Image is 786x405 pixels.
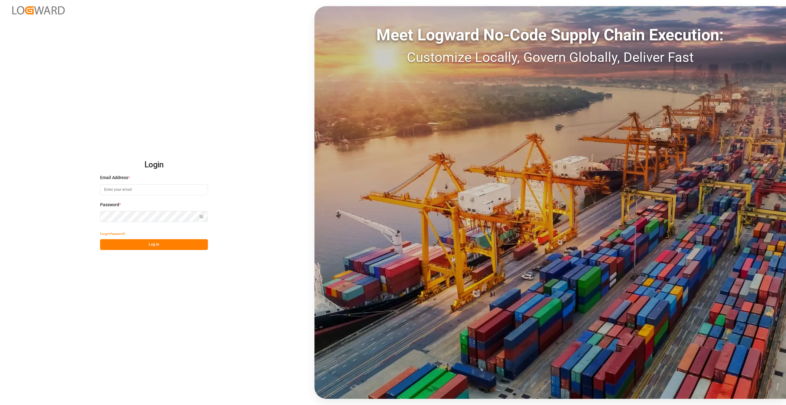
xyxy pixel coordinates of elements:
img: Logward_new_orange.png [12,6,65,14]
h2: Login [100,155,208,175]
input: Enter your email [100,184,208,195]
span: Email Address [100,174,128,181]
span: Password [100,202,119,208]
button: Forgot Password? [100,228,125,239]
div: Customize Locally, Govern Globally, Deliver Fast [314,47,786,67]
div: Meet Logward No-Code Supply Chain Execution: [314,23,786,47]
button: Log In [100,239,208,250]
